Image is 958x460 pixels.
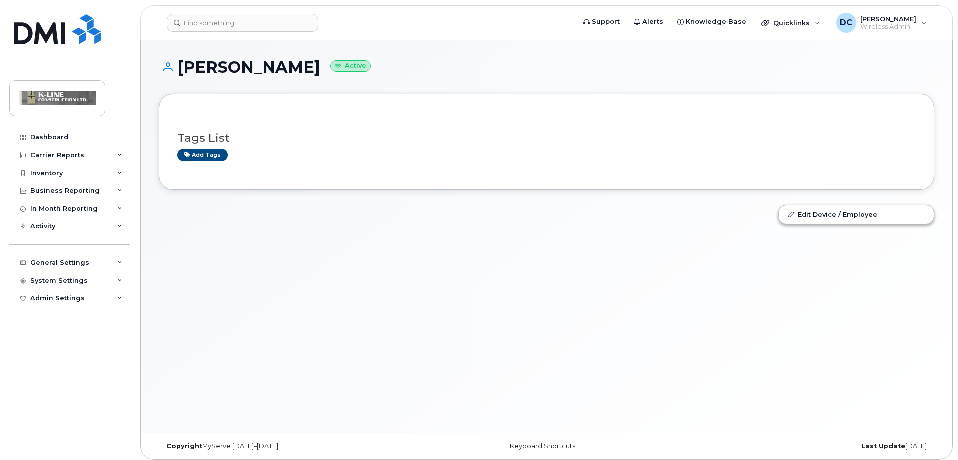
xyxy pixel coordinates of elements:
[861,442,905,450] strong: Last Update
[779,205,934,223] a: Edit Device / Employee
[510,442,575,450] a: Keyboard Shortcuts
[177,149,228,161] a: Add tags
[177,132,916,144] h3: Tags List
[330,60,371,72] small: Active
[159,58,934,76] h1: [PERSON_NAME]
[166,442,202,450] strong: Copyright
[159,442,417,450] div: MyServe [DATE]–[DATE]
[676,442,934,450] div: [DATE]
